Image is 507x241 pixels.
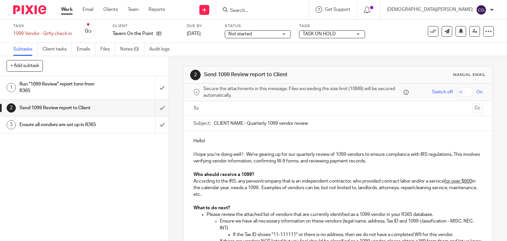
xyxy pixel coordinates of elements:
[233,231,483,238] p: If the Tax ID shows "11-111111" or there is no address, then we do not have a completed W9 for th...
[387,6,473,13] p: [DEMOGRAPHIC_DATA][PERSON_NAME]
[13,5,46,14] img: Pixie
[203,86,402,99] span: Secure the attachments in this message. Files exceeding the size limit (10MB) will be secured aut...
[100,43,115,56] a: Files
[113,30,153,37] p: Tavern On the Point
[228,32,252,36] span: Not started
[88,30,91,33] small: /3
[13,23,72,29] label: Task
[453,72,486,78] div: Manual email
[193,151,483,165] p: I hope you’re doing well ! We're gearing up for our quarterly review of 1099 vendors to ensure co...
[432,89,453,95] span: Switch off
[444,179,472,184] u: for over $600
[476,89,483,95] span: On
[187,31,201,36] span: [DATE]
[19,79,106,96] h1: Run "1099 Review" report form from R365
[7,83,16,92] div: 1
[113,23,179,29] label: Client
[476,5,487,15] img: svg%3E
[190,70,201,80] div: 2
[303,32,336,36] span: TASK ON HOLD
[299,23,365,29] label: Tags
[19,120,106,130] h1: Ensure all vendors are set up in R365
[193,138,483,144] p: Hello!
[193,178,483,198] p: According to the IRS, any person/company that is an independent contractor, who provided contract...
[187,23,217,29] label: Due by
[61,6,73,13] a: Work
[220,218,483,231] p: Ensure we have all necessary information on these vendors (legal name, address, Tax ID and 1099 c...
[7,120,16,129] div: 3
[43,43,72,56] a: Client tasks
[103,6,118,13] a: Clients
[77,43,95,56] a: Emails
[128,6,139,13] a: Team
[193,172,254,177] strong: Who should receive a 1099?
[85,27,91,35] div: 0
[149,6,165,13] a: Reports
[13,43,38,56] a: Subtasks
[325,7,350,12] span: Get Support
[193,120,211,127] label: Subject:
[19,103,106,113] h1: Send 1099 Review report to Client
[7,60,43,71] button: + Add subtask
[229,8,289,14] input: Search
[473,103,483,113] button: Cc
[193,105,201,112] label: To:
[193,206,230,210] strong: What to do next?
[13,30,72,37] div: 1099 Vendor - Qrtly check in
[7,103,16,113] div: 2
[225,23,291,29] label: Status
[83,6,93,13] a: Email
[204,71,352,78] h1: Send 1099 Review report to Client
[120,43,144,56] a: Notes (0)
[207,211,483,218] p: Please review the attached list of vendors that are currently identified as a 1099 vendor in your...
[149,43,175,56] a: Audit logs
